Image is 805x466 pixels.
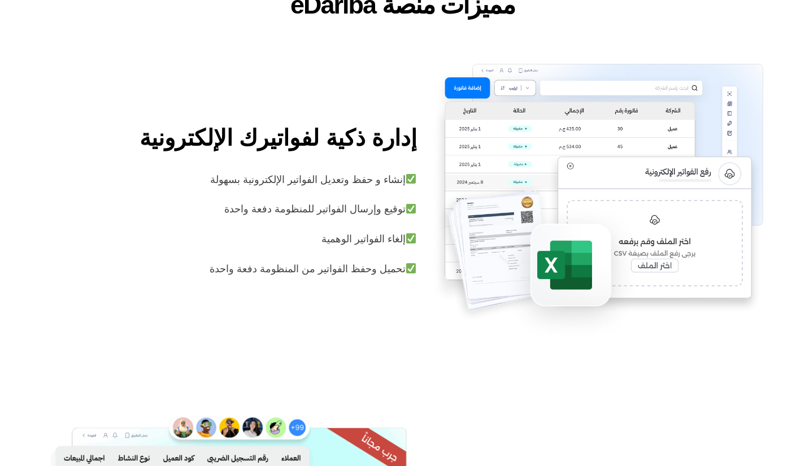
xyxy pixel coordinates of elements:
[42,199,417,220] p: توقيع وإرسال الفواتير للمنظومة دفعة واحدة
[406,174,416,184] img: ✅
[406,204,416,214] img: ✅
[42,117,417,158] h2: إدارة ذكية لفواتيرك الإلكترونية​
[42,229,417,250] p: إلغاء الفواتير الوهمية
[42,169,417,190] p: إنشاء و حفظ وتعديل الفواتير الإلكترونية بسهولة
[406,233,416,243] img: ✅
[42,259,417,280] p: تحميل وحفظ الفواتير من المنظومة دفعة واحدة
[406,263,416,273] img: ✅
